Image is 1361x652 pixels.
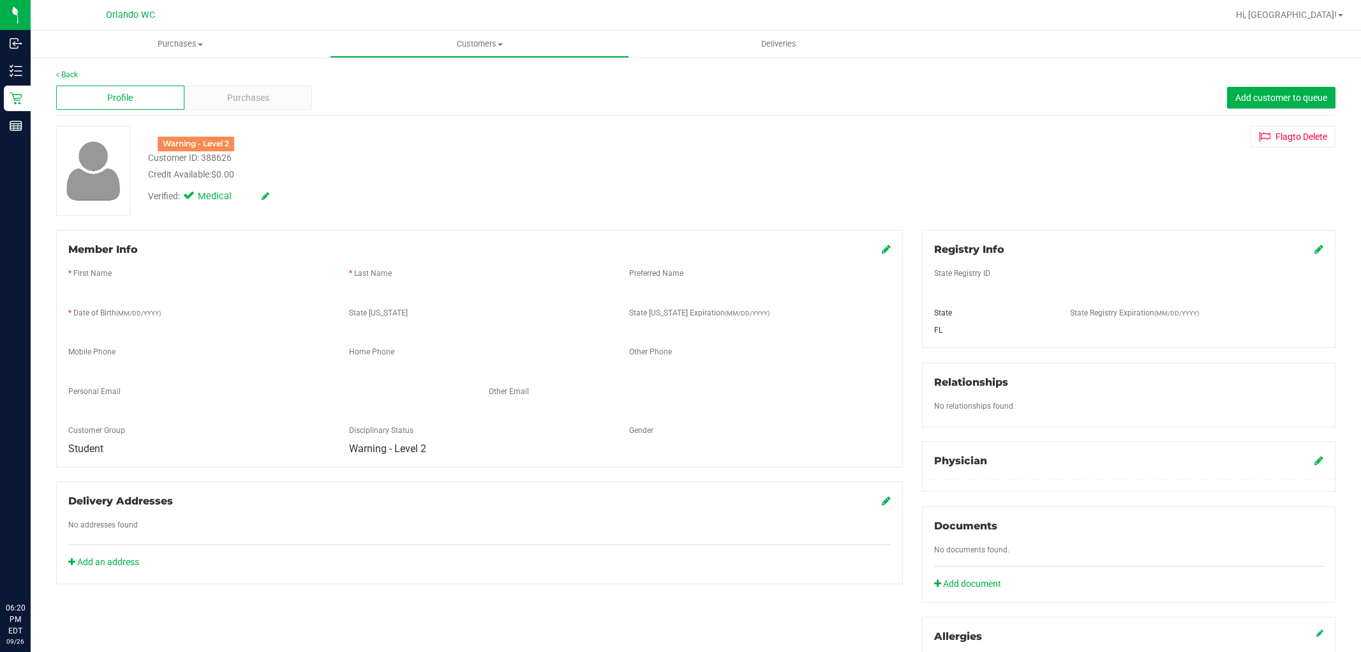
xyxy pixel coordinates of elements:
span: Delivery Addresses [68,495,173,507]
span: Profile [107,91,133,105]
span: Hi, [GEOGRAPHIC_DATA]! [1236,10,1337,20]
label: Customer Group [68,425,125,436]
label: State [US_STATE] Expiration [629,307,770,319]
inline-svg: Reports [10,119,22,132]
span: Add customer to queue [1235,93,1327,103]
div: Warning - Level 2 [158,137,234,151]
span: Student [68,443,103,455]
a: Purchases [31,31,330,57]
span: Registry Info [934,243,1004,255]
label: Other Phone [629,346,672,358]
div: State [925,307,1060,319]
label: No relationships found. [934,400,1015,412]
a: Back [56,70,78,79]
span: (MM/DD/YYYY) [1154,310,1199,317]
span: Medical [198,190,249,204]
a: Customers [330,31,629,57]
span: No documents found. [934,545,1009,554]
label: No addresses found [68,519,138,531]
label: State [US_STATE] [349,307,408,319]
label: Gender [629,425,653,436]
label: First Name [73,268,112,279]
span: Warning - Level 2 [349,443,426,455]
inline-svg: Inventory [10,64,22,77]
img: user-icon.png [60,138,127,204]
inline-svg: Inbound [10,37,22,50]
label: Last Name [354,268,392,279]
span: Allergies [934,630,982,642]
a: Add an address [68,557,139,567]
inline-svg: Retail [10,92,22,105]
div: Verified: [148,190,269,204]
label: Date of Birth [73,307,161,319]
p: 09/26 [6,637,25,646]
span: Physician [934,455,987,467]
div: Credit Available: [148,168,778,181]
a: Deliveries [629,31,928,57]
button: Add customer to queue [1227,87,1335,109]
label: Mobile Phone [68,346,115,358]
iframe: Resource center [13,550,51,588]
label: Preferred Name [629,268,683,279]
p: 06:20 PM EDT [6,602,25,637]
span: Deliveries [744,38,814,50]
label: Disciplinary Status [349,425,413,436]
iframe: Resource center unread badge [38,548,53,563]
label: State Registry ID [934,268,990,279]
label: State Registry Expiration [1070,307,1199,319]
span: Relationships [934,376,1008,388]
span: Documents [934,520,997,532]
div: Customer ID: 388626 [148,151,232,165]
span: Customers [331,38,628,50]
span: (MM/DD/YYYY) [116,310,161,317]
label: Other Email [489,386,529,397]
button: Flagto Delete [1251,126,1335,148]
label: Home Phone [349,346,394,358]
span: Purchases [31,38,330,50]
span: $0.00 [211,169,234,179]
a: Add document [934,577,1008,591]
label: Personal Email [68,386,121,397]
span: Orlando WC [106,10,155,20]
span: Purchases [227,91,269,105]
div: FL [925,324,1060,336]
span: Member Info [68,243,138,255]
span: (MM/DD/YYYY) [725,310,770,317]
